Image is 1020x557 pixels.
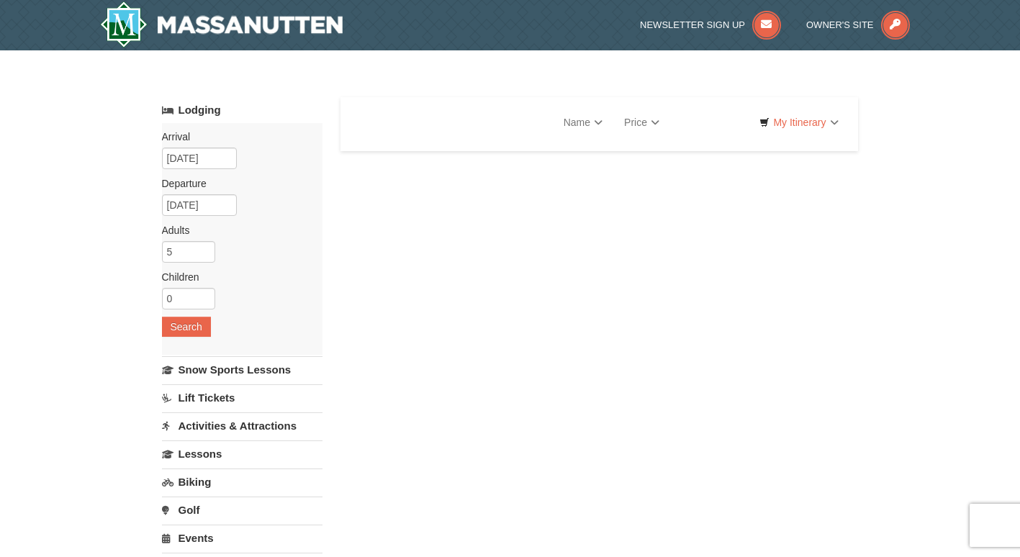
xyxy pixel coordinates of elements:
a: Activities & Attractions [162,412,322,439]
a: Snow Sports Lessons [162,356,322,383]
a: Name [553,108,613,137]
span: Newsletter Sign Up [640,19,745,30]
span: Owner's Site [806,19,874,30]
button: Search [162,317,211,337]
label: Adults [162,223,312,237]
a: Lift Tickets [162,384,322,411]
a: Biking [162,468,322,495]
label: Departure [162,176,312,191]
label: Arrival [162,130,312,144]
a: Lodging [162,97,322,123]
img: Massanutten Resort Logo [100,1,343,47]
a: Price [613,108,670,137]
a: Massanutten Resort [100,1,343,47]
a: Events [162,525,322,551]
a: My Itinerary [750,112,847,133]
a: Golf [162,497,322,523]
a: Owner's Site [806,19,910,30]
a: Newsletter Sign Up [640,19,781,30]
label: Children [162,270,312,284]
a: Lessons [162,440,322,467]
